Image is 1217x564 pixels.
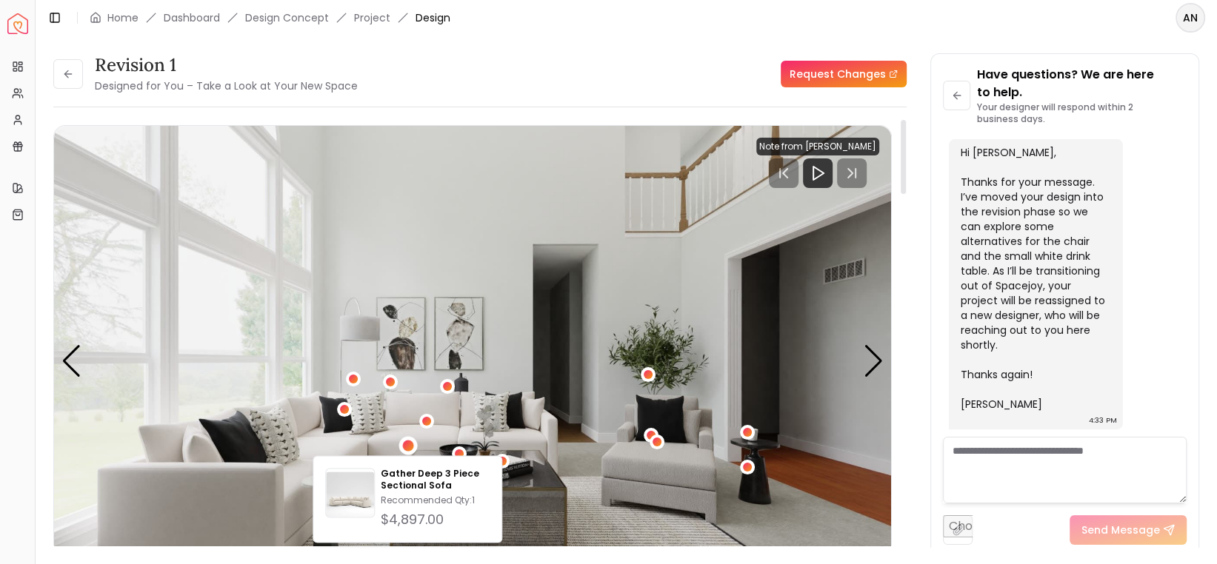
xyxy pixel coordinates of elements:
div: Hi [PERSON_NAME], Thanks for your message. I’ve moved your design into the revision phase so we c... [961,145,1108,412]
button: AN [1176,3,1205,33]
a: Request Changes [781,61,907,87]
h3: Revision 1 [95,53,358,77]
a: Gather Deep 3 Piece Sectional SofaGather Deep 3 Piece Sectional SofaRecommended Qty:1$4,897.00 [325,468,490,530]
div: 4:33 PM [1089,413,1117,428]
div: Previous slide [61,345,81,377]
a: Dashboard [164,10,220,25]
div: Note from [PERSON_NAME] [756,138,879,155]
div: $4,897.00 [381,509,490,530]
small: Designed for You – Take a Look at Your New Space [95,78,358,93]
span: Design [416,10,450,25]
li: Design Concept [245,10,329,25]
span: AN [1177,4,1204,31]
a: Spacejoy [7,13,28,34]
p: Recommended Qty: 1 [381,494,490,506]
a: Home [107,10,139,25]
p: Have questions? We are here to help. [976,66,1187,101]
a: Project [354,10,390,25]
p: Gather Deep 3 Piece Sectional Sofa [381,468,490,491]
nav: breadcrumb [90,10,450,25]
img: Spacejoy Logo [7,13,28,34]
p: Your designer will respond within 2 business days. [976,101,1187,125]
svg: Play [809,164,827,182]
div: Next slide [864,345,884,377]
img: Gather Deep 3 Piece Sectional Sofa [326,471,374,520]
